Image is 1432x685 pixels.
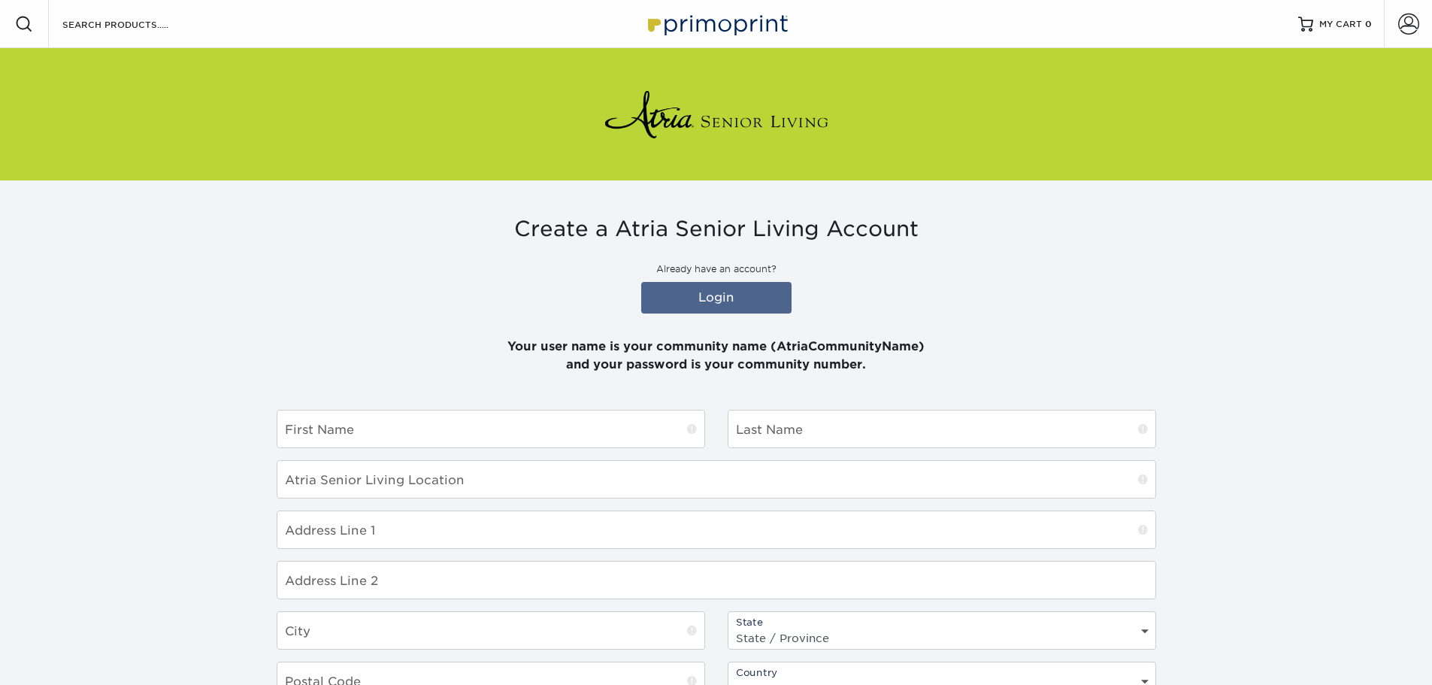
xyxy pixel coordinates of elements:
input: SEARCH PRODUCTS..... [61,15,207,33]
span: MY CART [1319,18,1362,31]
p: Already have an account? [277,262,1156,276]
h3: Create a Atria Senior Living Account [277,217,1156,242]
p: Your user name is your community name (AtriaCommunityName) and your password is your community nu... [277,320,1156,374]
a: Login [641,282,792,314]
img: Atria Senior Living [604,84,829,144]
img: Primoprint [641,8,792,40]
span: 0 [1365,19,1372,29]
